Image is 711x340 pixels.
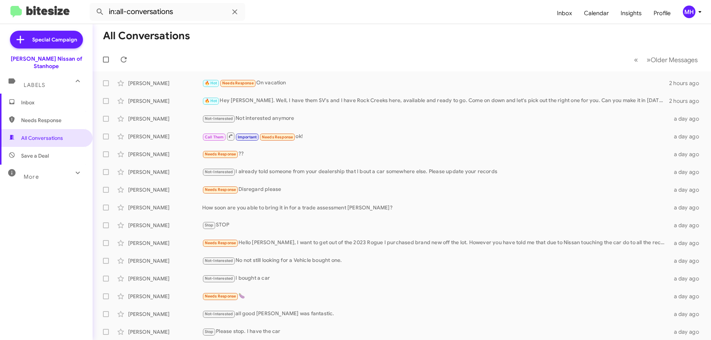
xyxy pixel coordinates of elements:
[202,97,669,105] div: Hey [PERSON_NAME]. Well, I have them SV's and I have Rock Creeks here, available and ready to go....
[205,81,217,85] span: 🔥 Hot
[24,174,39,180] span: More
[202,79,669,87] div: On vacation
[205,98,217,103] span: 🔥 Hot
[205,187,236,192] span: Needs Response
[205,258,233,263] span: Not-Interested
[205,240,236,245] span: Needs Response
[202,327,670,336] div: Please stop. I have the car
[128,328,202,336] div: [PERSON_NAME]
[205,276,233,281] span: Not-Interested
[128,222,202,229] div: [PERSON_NAME]
[670,204,705,211] div: a day ago
[202,292,670,300] div: 🍆
[128,310,202,318] div: [PERSON_NAME]
[10,31,83,48] a: Special Campaign
[222,81,254,85] span: Needs Response
[202,168,670,176] div: I already told someone from your dealership that I bout a car somewhere else. Please update your ...
[21,152,49,159] span: Save a Deal
[683,6,695,18] div: MH
[647,55,651,64] span: »
[670,168,705,176] div: a day ago
[648,3,677,24] a: Profile
[128,168,202,176] div: [PERSON_NAME]
[677,6,703,18] button: MH
[202,239,670,247] div: Hello [PERSON_NAME], I want to get out of the 2023 Rogue I purchased brand new off the lot. Howev...
[202,310,670,318] div: all good [PERSON_NAME] was fantastic.
[205,312,233,316] span: Not-Interested
[21,134,63,142] span: All Conversations
[128,257,202,265] div: [PERSON_NAME]
[202,274,670,283] div: I bought a car
[90,3,245,21] input: Search
[103,30,190,42] h1: All Conversations
[205,169,233,174] span: Not-Interested
[670,151,705,158] div: a day ago
[670,222,705,229] div: a day ago
[670,310,705,318] div: a day ago
[202,114,670,123] div: Not interested anymore
[651,56,698,64] span: Older Messages
[128,97,202,105] div: [PERSON_NAME]
[202,256,670,265] div: No not still looking for a Vehicle bought one.
[202,221,670,229] div: STOP
[670,257,705,265] div: a day ago
[205,329,214,334] span: Stop
[128,115,202,122] div: [PERSON_NAME]
[202,132,670,141] div: ok!
[615,3,648,24] a: Insights
[205,294,236,299] span: Needs Response
[202,204,670,211] div: How soon are you able to bring it in for a trade assessment [PERSON_NAME]?
[262,135,293,139] span: Needs Response
[128,293,202,300] div: [PERSON_NAME]
[128,275,202,282] div: [PERSON_NAME]
[21,99,84,106] span: Inbox
[670,293,705,300] div: a day ago
[670,328,705,336] div: a day ago
[670,133,705,140] div: a day ago
[21,117,84,124] span: Needs Response
[205,116,233,121] span: Not-Interested
[670,239,705,247] div: a day ago
[630,52,702,67] nav: Page navigation example
[205,135,224,139] span: Call Them
[128,80,202,87] div: [PERSON_NAME]
[578,3,615,24] a: Calendar
[128,151,202,158] div: [PERSON_NAME]
[202,185,670,194] div: Disregard please
[128,239,202,247] div: [PERSON_NAME]
[642,52,702,67] button: Next
[634,55,638,64] span: «
[238,135,257,139] span: Important
[128,204,202,211] div: [PERSON_NAME]
[32,36,77,43] span: Special Campaign
[670,115,705,122] div: a day ago
[128,186,202,193] div: [PERSON_NAME]
[24,82,45,88] span: Labels
[205,152,236,156] span: Needs Response
[202,150,670,158] div: ??
[630,52,642,67] button: Previous
[669,97,705,105] div: 2 hours ago
[670,186,705,193] div: a day ago
[128,133,202,140] div: [PERSON_NAME]
[551,3,578,24] a: Inbox
[205,223,214,228] span: Stop
[670,275,705,282] div: a day ago
[669,80,705,87] div: 2 hours ago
